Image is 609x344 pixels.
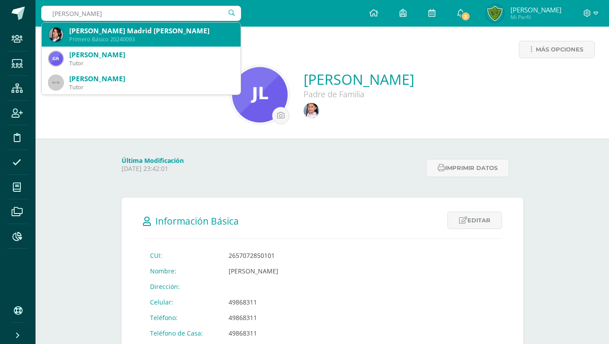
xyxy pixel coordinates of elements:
div: [PERSON_NAME] [69,50,233,59]
td: Dirección: [143,279,221,294]
input: Busca un usuario... [41,6,241,21]
a: [PERSON_NAME] [304,70,414,89]
td: Celular: [143,294,221,310]
td: 49868311 [221,310,340,325]
td: CUI: [143,248,221,263]
td: [PERSON_NAME] [221,263,340,279]
td: 49868311 [221,325,340,341]
p: [DATE] 23:42:01 [122,165,421,173]
img: 33e7fa7a1d2d1bb54cf1aa059448b1ad.png [49,28,63,42]
a: Editar [447,212,502,229]
span: Más opciones [536,41,583,58]
img: 45x45 [49,75,63,90]
div: Padre de Familia [304,89,414,99]
div: Primero Básico 20240093 [69,36,233,43]
img: 7bb60dcf003b4fcd7f7f8003e0b62612.png [232,67,288,123]
div: Tutor [69,83,233,91]
button: Imprimir datos [426,159,509,177]
span: Información Básica [155,215,239,227]
td: 2657072850101 [221,248,340,263]
td: Teléfono: [143,310,221,325]
td: Nombre: [143,263,221,279]
img: 912f4930f74a95ef5f1c23ecb93427c9.png [49,51,63,66]
div: [PERSON_NAME] Madrid [PERSON_NAME] [69,26,233,36]
span: Mi Perfil [510,13,562,21]
span: 2 [461,12,471,21]
td: Teléfono de Casa: [143,325,221,341]
div: [PERSON_NAME] [69,74,233,83]
td: 49868311 [221,294,340,310]
span: [PERSON_NAME] [510,5,562,14]
img: 175fe396d62c99f939c8fb3af7c2f3be.png [304,103,319,119]
img: a027cb2715fc0bed0e3d53f9a5f0b33d.png [486,4,504,22]
a: Más opciones [519,41,595,58]
div: Tutor [69,59,233,67]
h4: Última Modificación [122,156,421,165]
